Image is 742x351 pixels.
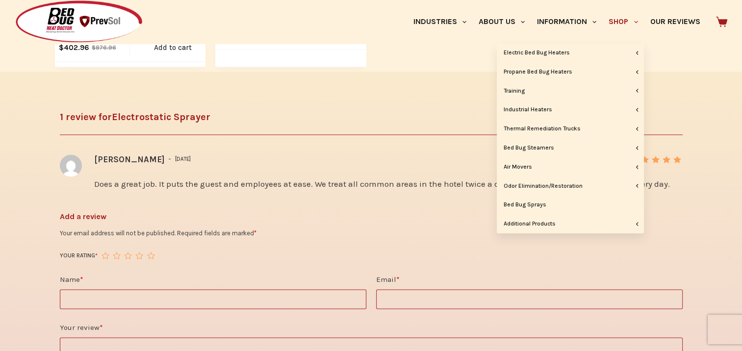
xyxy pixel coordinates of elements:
[630,156,682,163] div: Rated 5 out of 5
[177,229,256,237] span: Required fields are marked
[168,154,171,164] span: –
[497,215,644,233] a: Additional Products
[497,100,644,119] a: Industrial Heaters
[497,139,644,157] a: Bed Bug Steamers
[497,120,644,138] a: Thermal Remediation Trucks
[92,44,96,51] span: $
[135,252,143,259] a: 4 of 5 stars
[130,34,215,61] a: Add to cart: “Electrostatic Handheld Clean Republic Package”
[497,177,644,196] a: Odor Elimination/Restoration
[60,229,176,237] span: Your email address will not be published.
[124,252,131,259] a: 3 of 5 stars
[630,156,682,178] span: Rated out of 5
[60,274,366,286] label: Name
[175,154,191,164] time: [DATE]
[60,321,683,333] label: Your review
[94,154,165,164] strong: [PERSON_NAME]
[497,44,644,62] a: Electric Bed Bug Heaters
[60,251,98,261] label: Your rating
[60,110,683,125] h2: 1 review for
[60,210,683,223] span: Add a review
[112,111,210,123] span: Electrostatic Sprayer
[102,252,109,259] a: 1 of 5 stars
[94,177,683,191] p: Does a great job. It puts the guest and employees at ease. We treat all common areas in the hotel...
[376,274,683,286] label: Email
[92,44,116,51] bdi: 876.96
[8,4,37,33] button: Open LiveChat chat widget
[113,252,120,259] a: 2 of 5 stars
[497,196,644,214] a: Bed Bug Sprays
[497,82,644,100] a: Training
[497,63,644,81] a: Propane Bed Bug Heaters
[497,158,644,176] a: Air Movers
[59,43,64,52] span: $
[59,43,89,52] bdi: 402.96
[147,252,154,259] a: 5 of 5 stars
